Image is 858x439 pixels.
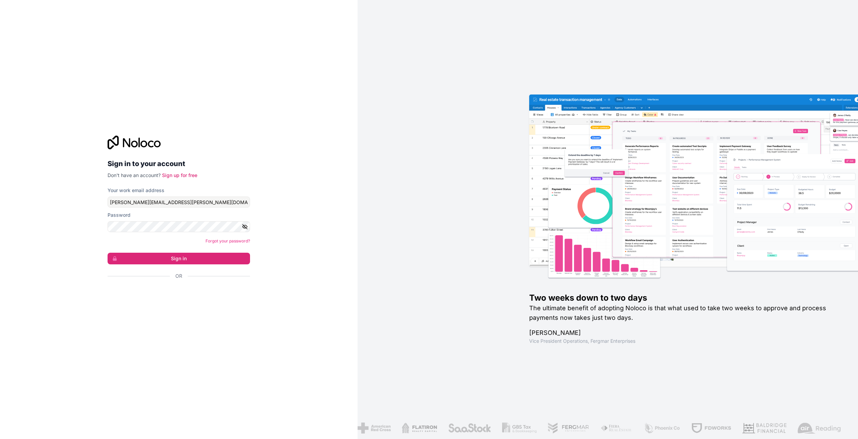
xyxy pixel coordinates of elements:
img: /assets/gbstax-C-GtDUiK.png [502,423,537,434]
a: Forgot your password? [206,238,250,243]
h2: Sign in to your account [108,158,250,170]
img: /assets/fdworks-Bi04fVtw.png [691,423,731,434]
img: /assets/american-red-cross-BAupjrZR.png [358,423,391,434]
label: Password [108,212,130,218]
a: Sign up for free [162,172,197,178]
h1: Vice President Operations , Fergmar Enterprises [529,338,836,344]
iframe: Sign in with Google Button [104,287,248,302]
h1: [PERSON_NAME] [529,328,836,338]
input: Password [108,221,250,232]
input: Email address [108,197,250,208]
img: /assets/phoenix-BREaitsQ.png [644,423,681,434]
img: /assets/baldridge-DxmPIwAm.png [742,423,787,434]
span: Don't have an account? [108,172,161,178]
button: Sign in [108,253,250,264]
img: /assets/airreading-FwAmRzSr.png [798,423,841,434]
img: /assets/fiera-fwj2N5v4.png [600,423,633,434]
img: /assets/saastock-C6Zbiodz.png [448,423,491,434]
label: Your work email address [108,187,164,194]
img: /assets/fergmar-CudnrXN5.png [548,423,589,434]
h2: The ultimate benefit of adopting Noloco is that what used to take two weeks to approve and proces... [529,303,836,323]
span: Or [175,273,182,279]
img: /assets/flatiron-C8eUkumj.png [402,423,437,434]
h1: Two weeks down to two days [529,292,836,303]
